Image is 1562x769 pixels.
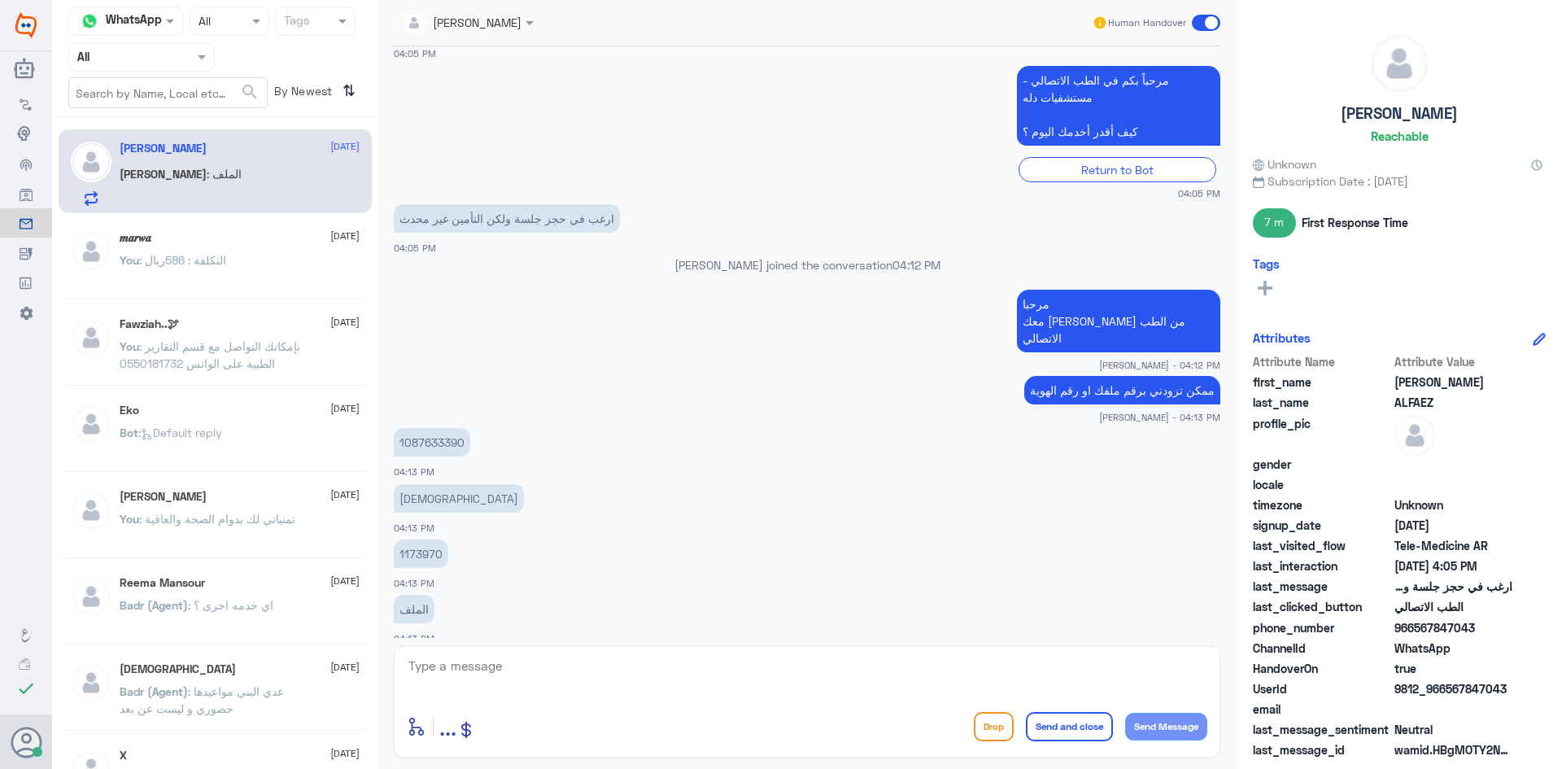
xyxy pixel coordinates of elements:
[394,48,436,59] span: 04:05 PM
[343,77,356,104] i: ⇅
[1394,394,1512,411] span: ALFAEZ
[1394,598,1512,615] span: الطب الاتصالي
[394,522,434,533] span: 04:13 PM
[139,253,226,267] span: : التكلفة : 586ريال
[1253,394,1391,411] span: last_name
[1302,214,1408,231] span: First Response Time
[16,679,36,698] i: check
[188,598,273,612] span: : اي خدمه اخرى ؟
[120,339,300,370] span: : بإمكانك التواصل مع قسم التقارير الطبية على الواتس 0550181732
[1394,476,1512,493] span: null
[71,490,111,531] img: defaultAdmin.png
[120,317,179,331] h5: Fawziah..🕊
[120,749,127,762] h5: X
[120,253,139,267] span: You
[1253,619,1391,636] span: phone_number
[1253,741,1391,758] span: last_message_id
[1253,173,1546,190] span: Subscription Date : [DATE]
[71,576,111,617] img: defaultAdmin.png
[1253,476,1391,493] span: locale
[120,167,207,181] span: [PERSON_NAME]
[1253,496,1391,513] span: timezone
[1253,415,1391,452] span: profile_pic
[139,512,295,526] span: : تمنياتي لك بدوام الصحة والعافية
[394,204,620,233] p: 15/9/2025, 4:05 PM
[394,256,1220,273] p: [PERSON_NAME] joined the conversation
[1253,374,1391,391] span: first_name
[394,242,436,253] span: 04:05 PM
[1394,640,1512,657] span: 2
[394,578,434,588] span: 04:13 PM
[1253,578,1391,595] span: last_message
[1341,104,1458,123] h5: [PERSON_NAME]
[394,595,434,623] p: 15/9/2025, 4:13 PM
[240,82,260,102] span: search
[138,426,222,439] span: : Default reply
[120,512,139,526] span: You
[71,404,111,444] img: defaultAdmin.png
[15,12,37,38] img: Widebot Logo
[71,662,111,703] img: defaultAdmin.png
[1253,456,1391,473] span: gender
[1394,415,1435,456] img: defaultAdmin.png
[1253,701,1391,718] span: email
[71,317,111,358] img: defaultAdmin.png
[1017,66,1220,146] p: 15/9/2025, 4:05 PM
[1394,517,1512,534] span: 2025-09-15T13:04:03.493Z
[1108,15,1186,30] span: Human Handover
[120,684,188,698] span: Badr (Agent)
[1099,358,1220,372] span: [PERSON_NAME] - 04:12 PM
[330,229,360,243] span: [DATE]
[1253,208,1296,238] span: 7 m
[1253,640,1391,657] span: ChannelId
[330,746,360,761] span: [DATE]
[1024,376,1220,404] p: 15/9/2025, 4:13 PM
[1017,290,1220,352] p: 15/9/2025, 4:12 PM
[394,633,434,644] span: 04:13 PM
[120,684,283,715] span: : غدي البني مواعيدها حضوري و ليست عن بعد
[120,576,205,590] h5: Reema Mansour
[394,484,524,513] p: 15/9/2025, 4:13 PM
[974,712,1014,741] button: Drop
[439,708,456,745] button: ...
[1394,496,1512,513] span: Unknown
[120,598,188,612] span: Badr (Agent)
[1394,537,1512,554] span: Tele-Medicine AR
[120,231,151,245] h5: 𝒎𝒂𝒓𝒘𝒂
[1253,680,1391,697] span: UserId
[1253,537,1391,554] span: last_visited_flow
[207,167,242,181] span: : الملف
[330,139,360,154] span: [DATE]
[1253,721,1391,738] span: last_message_sentiment
[71,231,111,272] img: defaultAdmin.png
[1394,680,1512,697] span: 9812_966567847043
[1253,256,1280,271] h6: Tags
[1253,330,1311,345] h6: Attributes
[71,142,111,182] img: defaultAdmin.png
[120,426,138,439] span: Bot
[120,662,236,676] h5: سبحان الله
[1253,517,1391,534] span: signup_date
[1178,186,1220,200] span: 04:05 PM
[120,490,207,504] h5: Mohammed ALRASHED
[1394,660,1512,677] span: true
[1253,155,1316,173] span: Unknown
[1253,660,1391,677] span: HandoverOn
[1372,36,1427,91] img: defaultAdmin.png
[892,258,940,272] span: 04:12 PM
[1394,701,1512,718] span: null
[120,404,139,417] h5: Eko
[1394,456,1512,473] span: null
[394,428,470,457] p: 15/9/2025, 4:13 PM
[1394,741,1512,758] span: wamid.HBgMOTY2NTY3ODQ3MDQzFQIAEhggQUM4OTFENThFOUUwMkZBNEEzMzE4RTg0RUY1QzJCREEA
[1394,353,1512,370] span: Attribute Value
[1253,598,1391,615] span: last_clicked_button
[394,466,434,477] span: 04:13 PM
[1125,713,1207,741] button: Send Message
[1394,557,1512,575] span: 2025-09-15T13:05:55.46Z
[281,11,310,33] div: Tags
[1394,578,1512,595] span: ارغب في حجز جلسة ولكن التأمين غير محدث
[268,77,336,110] span: By Newest
[1099,410,1220,424] span: [PERSON_NAME] - 04:13 PM
[11,727,41,758] button: Avatar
